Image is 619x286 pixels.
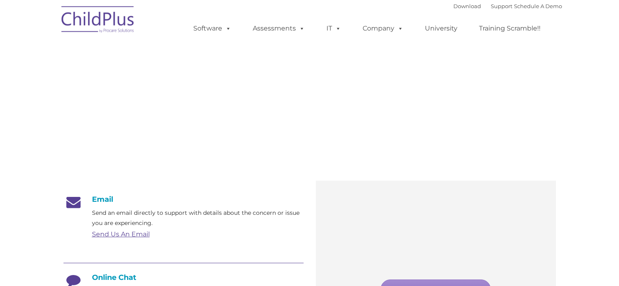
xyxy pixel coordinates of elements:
[63,195,304,204] h4: Email
[491,3,512,9] a: Support
[453,3,562,9] font: |
[63,273,304,282] h4: Online Chat
[514,3,562,9] a: Schedule A Demo
[92,230,150,238] a: Send Us An Email
[417,20,466,37] a: University
[453,3,481,9] a: Download
[92,208,304,228] p: Send an email directly to support with details about the concern or issue you are experiencing.
[57,0,139,41] img: ChildPlus by Procare Solutions
[245,20,313,37] a: Assessments
[471,20,549,37] a: Training Scramble!!
[185,20,239,37] a: Software
[354,20,411,37] a: Company
[318,20,349,37] a: IT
